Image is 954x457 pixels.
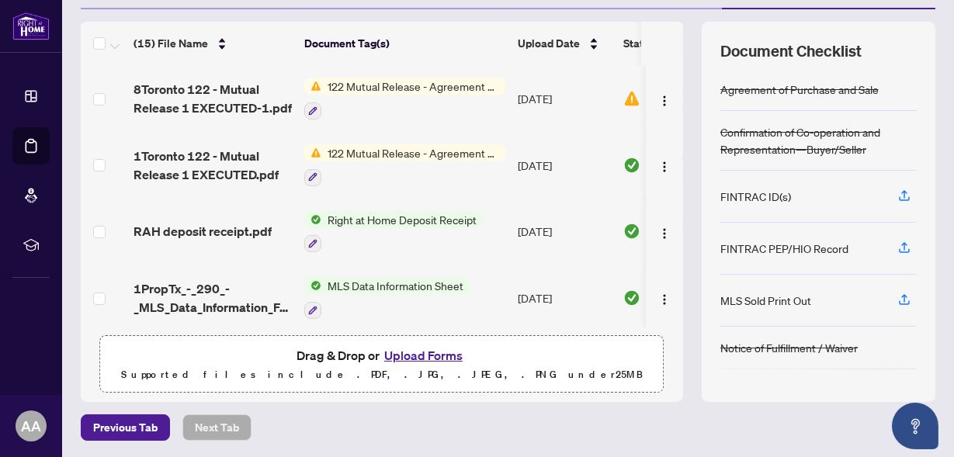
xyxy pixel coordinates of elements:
[321,144,505,161] span: 122 Mutual Release - Agreement of Purchase and Sale
[512,65,617,132] td: [DATE]
[182,414,252,441] button: Next Tab
[720,188,791,205] div: FINTRAC ID(s)
[380,345,467,365] button: Upload Forms
[623,90,640,107] img: Document Status
[304,211,483,253] button: Status IconRight at Home Deposit Receipt
[134,222,272,241] span: RAH deposit receipt.pdf
[892,403,938,449] button: Open asap
[12,12,50,40] img: logo
[623,289,640,306] img: Document Status
[134,35,208,52] span: (15) File Name
[134,279,292,317] span: 1PropTx_-_290_-_MLS_Data_Information_Form_-_Freehold_-_Sale_1.pdf
[617,22,749,65] th: Status
[720,81,879,98] div: Agreement of Purchase and Sale
[720,292,811,309] div: MLS Sold Print Out
[623,35,655,52] span: Status
[652,153,677,178] button: Logo
[652,219,677,244] button: Logo
[623,157,640,174] img: Document Status
[100,336,664,393] span: Drag & Drop orUpload FormsSupported files include .PDF, .JPG, .JPEG, .PNG under25MB
[304,277,321,294] img: Status Icon
[93,415,158,440] span: Previous Tab
[298,22,512,65] th: Document Tag(s)
[720,339,858,356] div: Notice of Fulfillment / Waiver
[304,211,321,228] img: Status Icon
[109,365,654,384] p: Supported files include .PDF, .JPG, .JPEG, .PNG under 25 MB
[518,35,580,52] span: Upload Date
[658,227,671,240] img: Logo
[658,293,671,306] img: Logo
[512,132,617,199] td: [DATE]
[658,95,671,107] img: Logo
[304,144,321,161] img: Status Icon
[623,223,640,240] img: Document Status
[720,40,862,62] span: Document Checklist
[304,78,505,119] button: Status Icon122 Mutual Release - Agreement of Purchase and Sale
[321,211,483,228] span: Right at Home Deposit Receipt
[720,240,848,257] div: FINTRAC PEP/HIO Record
[134,147,292,184] span: 1Toronto 122 - Mutual Release 1 EXECUTED.pdf
[720,123,917,158] div: Confirmation of Co-operation and Representation—Buyer/Seller
[512,199,617,265] td: [DATE]
[81,414,170,441] button: Previous Tab
[297,345,467,365] span: Drag & Drop or
[512,22,617,65] th: Upload Date
[321,277,470,294] span: MLS Data Information Sheet
[321,78,505,95] span: 122 Mutual Release - Agreement of Purchase and Sale
[304,277,470,319] button: Status IconMLS Data Information Sheet
[304,78,321,95] img: Status Icon
[658,161,671,173] img: Logo
[304,144,505,186] button: Status Icon122 Mutual Release - Agreement of Purchase and Sale
[127,22,298,65] th: (15) File Name
[134,80,292,117] span: 8Toronto 122 - Mutual Release 1 EXECUTED-1.pdf
[652,286,677,310] button: Logo
[652,86,677,111] button: Logo
[21,415,41,437] span: AA
[512,265,617,331] td: [DATE]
